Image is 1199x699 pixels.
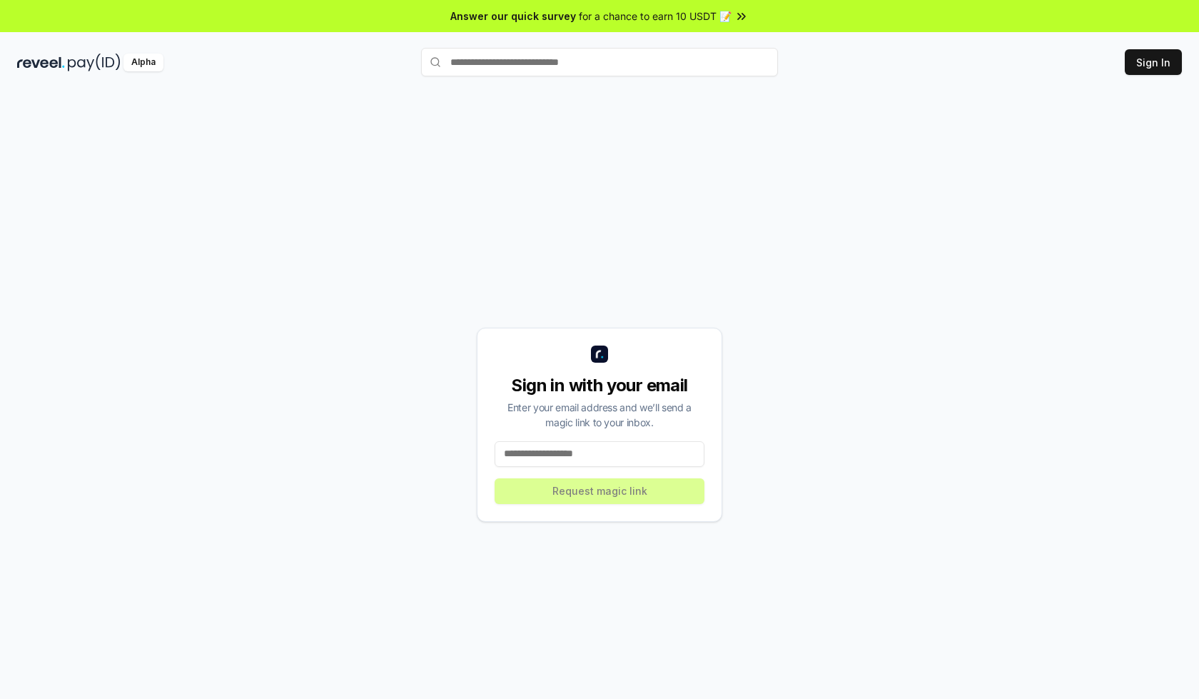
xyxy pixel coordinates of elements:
[591,346,608,363] img: logo_small
[17,54,65,71] img: reveel_dark
[495,400,704,430] div: Enter your email address and we’ll send a magic link to your inbox.
[68,54,121,71] img: pay_id
[450,9,576,24] span: Answer our quick survey
[1125,49,1182,75] button: Sign In
[123,54,163,71] div: Alpha
[495,374,704,397] div: Sign in with your email
[579,9,732,24] span: for a chance to earn 10 USDT 📝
